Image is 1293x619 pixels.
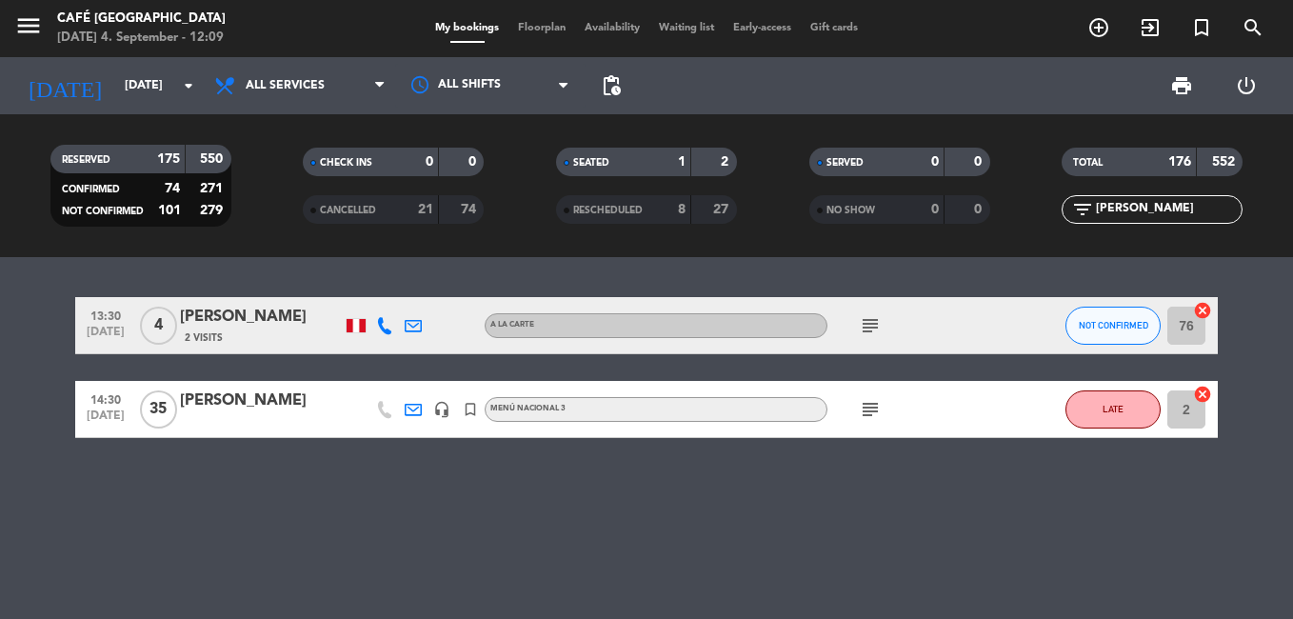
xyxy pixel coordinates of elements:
[462,401,479,418] i: turned_in_not
[62,185,120,194] span: CONFIRMED
[1139,16,1162,39] i: exit_to_app
[1065,307,1161,345] button: NOT CONFIRMED
[418,203,433,216] strong: 21
[826,158,864,168] span: SERVED
[724,23,801,33] span: Early-access
[426,23,508,33] span: My bookings
[678,155,686,169] strong: 1
[1103,404,1124,414] span: LATE
[931,155,939,169] strong: 0
[1168,155,1191,169] strong: 176
[200,204,227,217] strong: 279
[859,398,882,421] i: subject
[82,304,129,326] span: 13:30
[62,207,144,216] span: NOT CONFIRMED
[1087,16,1110,39] i: add_circle_outline
[165,182,180,195] strong: 74
[57,29,226,48] div: [DATE] 4. September - 12:09
[1235,74,1258,97] i: power_settings_new
[82,409,129,431] span: [DATE]
[320,158,372,168] span: CHECK INS
[180,305,342,329] div: [PERSON_NAME]
[180,389,342,413] div: [PERSON_NAME]
[1212,155,1239,169] strong: 552
[200,182,227,195] strong: 271
[649,23,724,33] span: Waiting list
[14,11,43,47] button: menu
[158,204,181,217] strong: 101
[426,155,433,169] strong: 0
[320,206,376,215] span: CANCELLED
[62,155,110,165] span: RESERVED
[1170,74,1193,97] span: print
[1079,320,1148,330] span: NOT CONFIRMED
[721,155,732,169] strong: 2
[1190,16,1213,39] i: turned_in_not
[57,10,226,29] div: Café [GEOGRAPHIC_DATA]
[1193,301,1212,320] i: cancel
[974,203,985,216] strong: 0
[1214,57,1279,114] div: LOG OUT
[573,206,643,215] span: RESCHEDULED
[678,203,686,216] strong: 8
[801,23,867,33] span: Gift cards
[490,405,566,412] span: Menú Nacional 3
[713,203,732,216] strong: 27
[974,155,985,169] strong: 0
[826,206,875,215] span: NO SHOW
[140,390,177,429] span: 35
[600,74,623,97] span: pending_actions
[14,65,115,107] i: [DATE]
[246,79,325,92] span: All services
[859,314,882,337] i: subject
[82,388,129,409] span: 14:30
[508,23,575,33] span: Floorplan
[82,326,129,348] span: [DATE]
[185,330,223,346] span: 2 Visits
[14,11,43,40] i: menu
[931,203,939,216] strong: 0
[177,74,200,97] i: arrow_drop_down
[461,203,480,216] strong: 74
[573,158,609,168] span: SEATED
[433,401,450,418] i: headset_mic
[1094,199,1242,220] input: Filter by name...
[1073,158,1103,168] span: TOTAL
[1065,390,1161,429] button: LATE
[575,23,649,33] span: Availability
[490,321,534,329] span: A la Carte
[140,307,177,345] span: 4
[1071,198,1094,221] i: filter_list
[468,155,480,169] strong: 0
[157,152,180,166] strong: 175
[200,152,227,166] strong: 550
[1242,16,1264,39] i: search
[1193,385,1212,404] i: cancel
